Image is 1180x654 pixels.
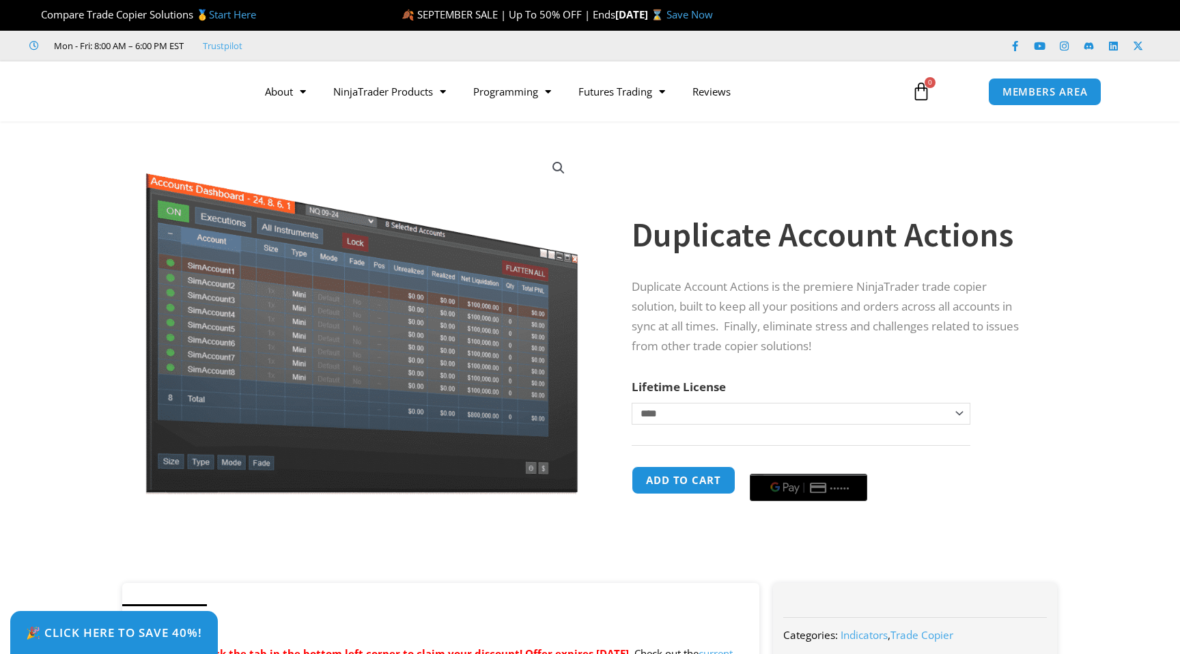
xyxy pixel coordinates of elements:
a: NinjaTrader Products [320,76,460,107]
a: MEMBERS AREA [988,78,1102,106]
iframe: Secure payment input frame [747,464,870,466]
img: LogoAI | Affordable Indicators – NinjaTrader [79,67,225,116]
a: Programming [460,76,565,107]
span: MEMBERS AREA [1002,87,1088,97]
a: Futures Trading [565,76,679,107]
nav: Menu [251,76,896,107]
img: Screenshot 2024-08-26 15414455555 [142,145,581,494]
text: •••••• [830,483,851,493]
a: Start Here [209,8,256,21]
img: 🏆 [30,10,40,20]
span: 🍂 SEPTEMBER SALE | Up To 50% OFF | Ends [402,8,615,21]
a: 0 [891,72,951,111]
strong: [DATE] ⌛ [615,8,666,21]
span: 0 [925,77,936,88]
a: About [251,76,320,107]
p: Duplicate Account Actions is the premiere NinjaTrader trade copier solution, built to keep all yo... [632,277,1030,356]
a: View full-screen image gallery [546,156,571,180]
span: 🎉 Click Here to save 40%! [26,627,202,638]
a: Save Now [666,8,713,21]
a: Trustpilot [203,38,242,54]
a: Reviews [679,76,744,107]
button: Add to cart [632,466,735,494]
span: Compare Trade Copier Solutions 🥇 [29,8,256,21]
span: Mon - Fri: 8:00 AM – 6:00 PM EST [51,38,184,54]
button: Buy with GPay [750,474,867,501]
h1: Duplicate Account Actions [632,211,1030,259]
label: Lifetime License [632,379,726,395]
a: 🎉 Click Here to save 40%! [10,611,218,654]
